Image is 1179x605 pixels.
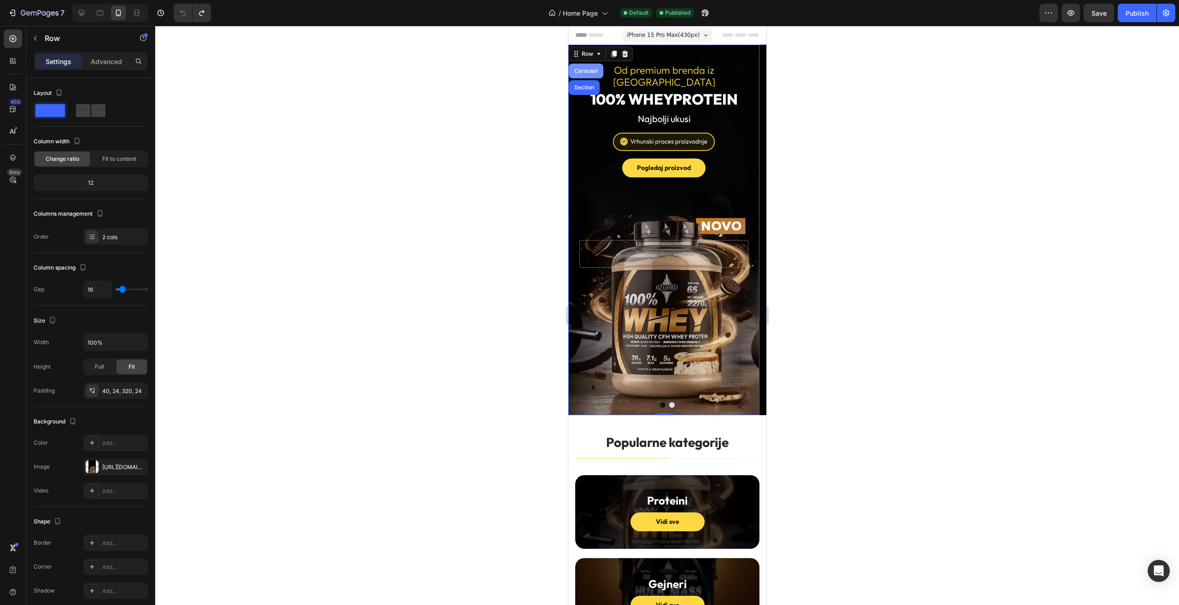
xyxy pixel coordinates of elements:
[62,550,136,566] h3: Gejneri
[102,539,146,547] div: Add...
[34,387,55,395] div: Padding
[60,7,64,18] p: 7
[95,363,104,371] span: Full
[34,563,52,571] div: Corner
[563,8,598,18] span: Home Page
[34,487,48,495] div: Video
[568,26,766,605] iframe: Design area
[102,587,146,595] div: Add...
[35,176,146,189] div: 12
[34,416,78,428] div: Background
[102,155,136,163] span: Fit to content
[1148,560,1170,582] div: Open Intercom Messenger
[34,516,63,528] div: Shape
[1084,4,1114,22] button: Save
[84,281,111,298] input: Auto
[128,363,135,371] span: Fit
[34,135,82,148] div: Column width
[559,8,561,18] span: /
[62,570,136,589] a: Vidi sve
[102,439,146,447] div: Add...
[84,334,147,351] input: Auto
[34,87,64,100] div: Layout
[102,487,146,495] div: Add...
[34,463,50,471] div: Image
[91,57,122,66] p: Advanced
[34,539,52,547] div: Border
[102,563,146,571] div: Add...
[34,338,49,347] div: Width
[34,233,49,241] div: Order
[102,387,146,395] div: 40, 24, 320, 24
[1091,9,1107,17] span: Save
[9,98,22,106] div: 450
[45,33,123,44] p: Row
[46,155,79,163] span: Change ratio
[102,463,146,471] div: [URL][DOMAIN_NAME]
[46,57,71,66] p: Settings
[665,9,690,17] span: Published
[102,233,146,241] div: 2 cols
[34,439,48,447] div: Color
[34,587,55,595] div: Shadow
[629,9,648,17] span: Default
[7,169,22,176] div: Beta
[1118,4,1156,22] button: Publish
[34,208,105,220] div: Columns management
[1126,8,1149,18] div: Publish
[34,315,58,327] div: Size
[88,575,111,584] p: Vidi sve
[174,4,211,22] div: Undo/Redo
[4,4,69,22] button: 7
[34,285,44,294] div: Gap
[34,363,51,371] div: Height
[34,262,88,274] div: Column spacing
